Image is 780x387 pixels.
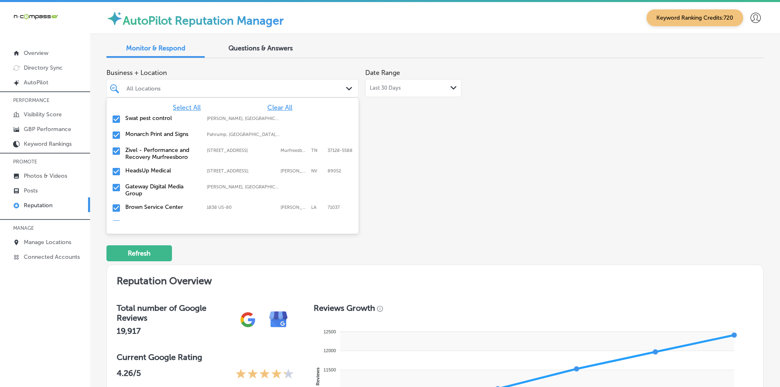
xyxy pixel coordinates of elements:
[24,202,52,209] p: Reputation
[125,204,199,210] label: Brown Service Center
[323,329,336,334] tspan: 12500
[370,85,401,91] span: Last 30 Days
[24,172,67,179] p: Photos & Videos
[24,126,71,133] p: GBP Performance
[117,352,294,362] h3: Current Google Rating
[228,44,293,52] span: Questions & Answers
[24,79,48,86] p: AutoPilot
[207,148,276,153] label: 1144 Fortress Blvd Suite E
[106,10,123,27] img: autopilot-icon
[314,303,375,313] h3: Reviews Growth
[24,50,48,57] p: Overview
[365,69,400,77] label: Date Range
[207,168,276,174] label: 2610 W Horizon Ridge Pkwy #103;
[125,167,199,174] label: HeadsUp Medical
[647,9,743,26] span: Keyword Ranking Credits: 720
[125,147,199,161] label: Zivel - Performance and Recovery Murfreesboro
[311,205,323,210] label: LA
[207,205,276,210] label: 1838 US-80
[107,265,763,293] h2: Reputation Overview
[311,168,323,174] label: NV
[267,104,292,111] span: Clear All
[24,64,63,71] p: Directory Sync
[106,245,172,261] button: Refresh
[328,168,341,174] label: 89052
[127,85,347,92] div: All Locations
[125,220,199,233] label: Capital Wealth Associates, LLC.
[207,184,280,190] label: Troy, IL, USA | Shiloh, IL, USA | Swansea, IL, USA | Bethalto, IL, USA | O'Fallon, IL, USA | St J...
[125,183,199,197] label: Gateway Digital Media Group
[24,239,71,246] p: Manage Locations
[207,132,280,137] label: Pahrump, NV, USA | Whitney, NV, USA | Mesquite, NV, USA | Paradise, NV, USA | Henderson, NV, USA ...
[311,148,323,153] label: TN
[13,13,58,20] img: 660ab0bf-5cc7-4cb8-ba1c-48b5ae0f18e60NCTV_CLogo_TV_Black_-500x88.png
[323,348,336,353] tspan: 12000
[123,14,284,27] label: AutoPilot Reputation Manager
[24,187,38,194] p: Posts
[280,148,307,153] label: Murfreesboro
[117,326,233,336] h2: 19,917
[24,140,72,147] p: Keyword Rankings
[207,116,280,121] label: Gilliam, LA, USA | Hosston, LA, USA | Eastwood, LA, USA | Blanchard, LA, USA | Shreveport, LA, US...
[126,44,185,52] span: Monitor & Respond
[24,111,62,118] p: Visibility Score
[106,69,359,77] span: Business + Location
[280,168,307,174] label: Henderson
[173,104,201,111] span: Select All
[24,253,80,260] p: Connected Accounts
[117,368,141,381] p: 4.26 /5
[233,304,263,335] img: gPZS+5FD6qPJAAAAABJRU5ErkJggg==
[263,304,294,335] img: e7ababfa220611ac49bdb491a11684a6.png
[315,367,320,385] text: Reviews
[328,205,340,210] label: 71037
[323,367,336,372] tspan: 11500
[328,148,353,153] label: 37128-5588
[235,368,294,381] div: 4.26 Stars
[125,115,199,122] label: Swat pest control
[280,205,307,210] label: Haughton
[117,303,233,323] h3: Total number of Google Reviews
[125,131,199,138] label: Monarch Print and Signs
